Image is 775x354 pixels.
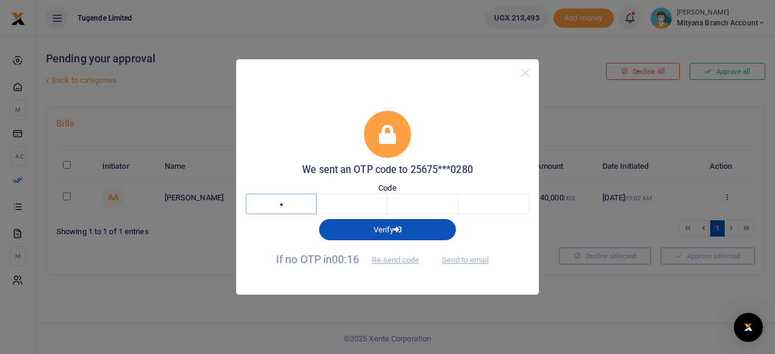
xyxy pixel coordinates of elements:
label: Code [378,182,396,194]
span: 00:16 [332,253,359,266]
span: If no OTP in [276,253,429,266]
div: Open Intercom Messenger [734,313,763,342]
button: Close [516,64,534,82]
h5: We sent an OTP code to 25675***0280 [246,164,529,176]
button: Verify [319,219,456,240]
